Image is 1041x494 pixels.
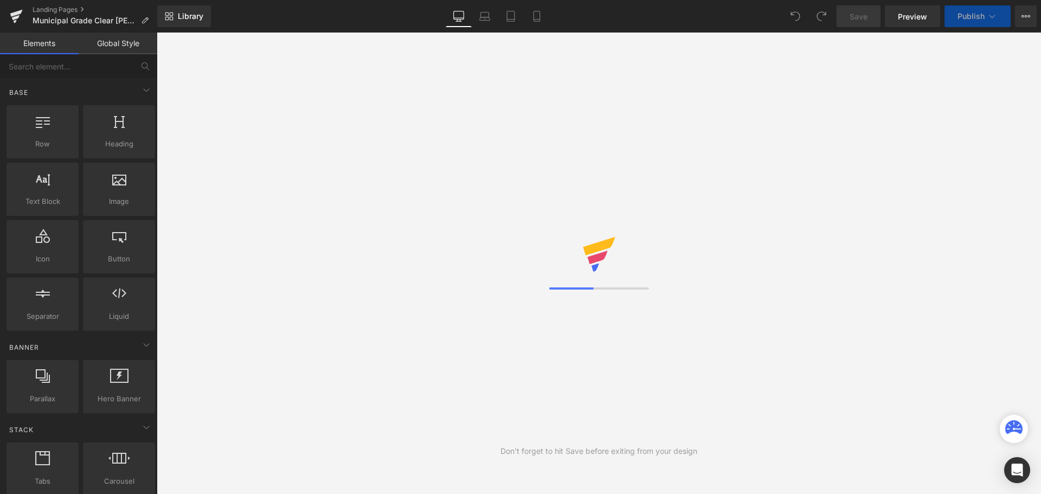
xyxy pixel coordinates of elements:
a: Tablet [498,5,524,27]
button: Redo [811,5,832,27]
span: Save [850,11,868,22]
span: Base [8,87,29,98]
a: Laptop [472,5,498,27]
span: Heading [86,138,152,150]
span: Parallax [10,393,75,405]
a: Global Style [79,33,157,54]
span: Button [86,253,152,265]
button: Publish [944,5,1011,27]
span: Icon [10,253,75,265]
a: Landing Pages [33,5,157,14]
span: Preview [898,11,927,22]
span: Liquid [86,311,152,322]
a: Mobile [524,5,550,27]
span: Row [10,138,75,150]
a: New Library [157,5,211,27]
a: Desktop [446,5,472,27]
span: Hero Banner [86,393,152,405]
span: Library [178,11,203,21]
span: Text Block [10,196,75,207]
button: More [1015,5,1037,27]
div: Open Intercom Messenger [1004,457,1030,483]
div: Don't forget to hit Save before exiting from your design [500,445,697,457]
span: Banner [8,342,40,352]
span: Municipal Grade Clear [PERSON_NAME] [33,16,137,25]
span: Image [86,196,152,207]
button: Undo [785,5,806,27]
span: Tabs [10,476,75,487]
span: Publish [958,12,985,21]
span: Carousel [86,476,152,487]
span: Separator [10,311,75,322]
a: Preview [885,5,940,27]
span: Stack [8,425,35,435]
